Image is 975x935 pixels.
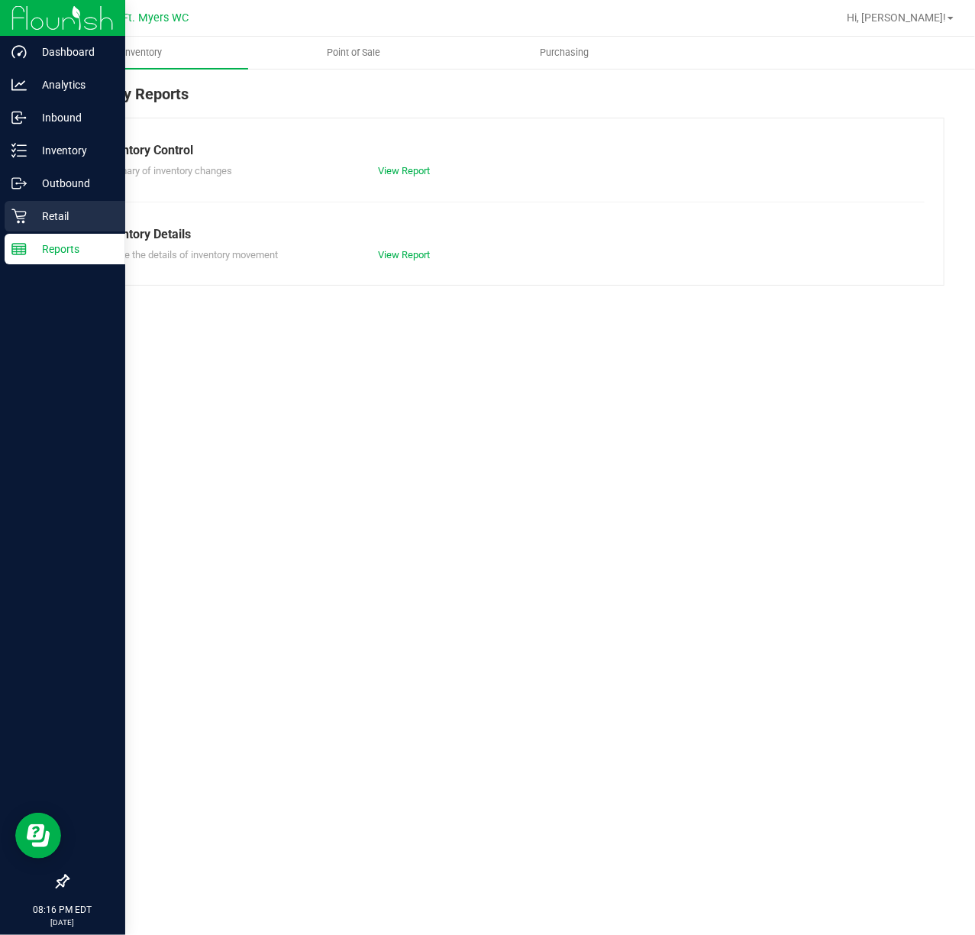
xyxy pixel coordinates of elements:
[11,143,27,158] inline-svg: Inventory
[519,46,609,60] span: Purchasing
[378,249,430,260] a: View Report
[27,141,118,160] p: Inventory
[11,44,27,60] inline-svg: Dashboard
[27,108,118,127] p: Inbound
[7,917,118,928] p: [DATE]
[27,207,118,225] p: Retail
[37,37,248,69] a: Inventory
[27,76,118,94] p: Analytics
[11,77,27,92] inline-svg: Analytics
[102,46,182,60] span: Inventory
[7,903,118,917] p: 08:16 PM EDT
[67,82,944,118] div: Inventory Reports
[98,141,913,160] div: Inventory Control
[98,249,278,260] span: Explore the details of inventory movement
[459,37,670,69] a: Purchasing
[98,165,232,176] span: Summary of inventory changes
[847,11,946,24] span: Hi, [PERSON_NAME]!
[11,241,27,257] inline-svg: Reports
[15,813,61,859] iframe: Resource center
[11,110,27,125] inline-svg: Inbound
[123,11,189,24] span: Ft. Myers WC
[27,43,118,61] p: Dashboard
[11,176,27,191] inline-svg: Outbound
[27,240,118,258] p: Reports
[248,37,460,69] a: Point of Sale
[27,174,118,192] p: Outbound
[378,165,430,176] a: View Report
[98,225,913,244] div: Inventory Details
[11,209,27,224] inline-svg: Retail
[306,46,401,60] span: Point of Sale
